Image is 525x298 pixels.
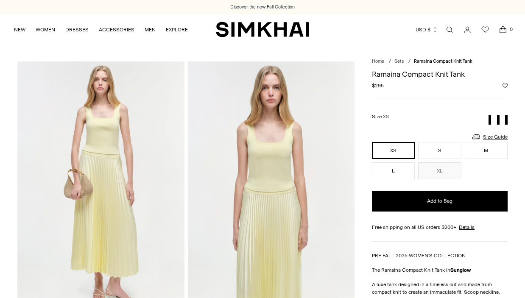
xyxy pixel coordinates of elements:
[372,142,415,159] button: XS
[372,162,415,179] button: L
[408,58,411,65] div: /
[507,25,515,33] span: 0
[372,223,508,231] div: Free shipping on all US orders $200+
[372,113,389,121] label: Size:
[14,20,25,39] a: NEW
[465,142,508,159] button: M
[477,21,494,38] a: Wishlist
[450,267,471,273] strong: Sunglow
[416,20,438,39] button: USD $
[372,58,384,64] a: Home
[145,20,156,39] a: MEN
[418,142,461,159] button: S
[372,266,508,274] p: The Ramaina Compact Knit Tank in
[166,20,188,39] a: EXPLORE
[372,58,508,65] nav: breadcrumbs
[494,21,511,38] a: Open cart modal
[372,191,508,212] button: Add to Bag
[459,21,476,38] a: Go to the account page
[383,114,389,120] span: XS
[418,162,461,179] button: XL
[372,70,508,78] h1: Ramaina Compact Knit Tank
[230,4,295,11] a: Discover the new Fall Collection
[372,253,466,259] a: PRE FALL 2025 WOMEN'S COLLECTION
[471,131,508,142] a: Size Guide
[427,198,452,205] span: Add to Bag
[216,21,309,38] a: SIMKHAI
[503,83,508,88] button: Add to Wishlist
[441,21,458,38] a: Open search modal
[394,58,404,64] a: Sets
[36,20,55,39] a: WOMEN
[459,223,475,231] a: Details
[372,82,384,89] span: $295
[65,20,89,39] a: DRESSES
[414,58,472,64] span: Ramaina Compact Knit Tank
[99,20,134,39] a: ACCESSORIES
[389,58,391,65] div: /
